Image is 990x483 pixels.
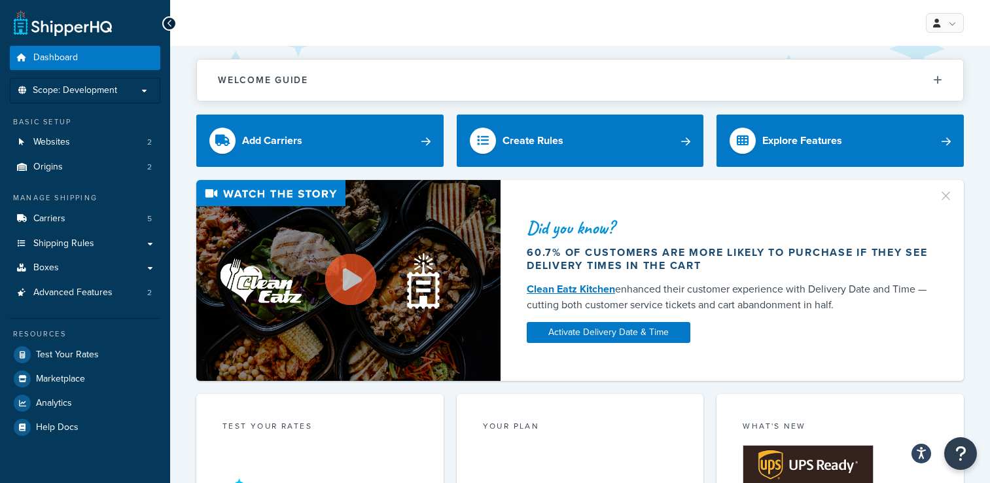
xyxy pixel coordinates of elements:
[10,116,160,128] div: Basic Setup
[222,420,417,435] div: Test your rates
[33,287,113,298] span: Advanced Features
[33,52,78,63] span: Dashboard
[762,132,842,150] div: Explore Features
[10,46,160,70] a: Dashboard
[483,420,678,435] div: Your Plan
[527,246,930,272] div: 60.7% of customers are more likely to purchase if they see delivery times in the cart
[503,132,563,150] div: Create Rules
[33,213,65,224] span: Carriers
[10,130,160,154] a: Websites2
[196,115,444,167] a: Add Carriers
[33,85,117,96] span: Scope: Development
[10,130,160,154] li: Websites
[147,287,152,298] span: 2
[457,115,704,167] a: Create Rules
[716,115,964,167] a: Explore Features
[147,162,152,173] span: 2
[36,398,72,409] span: Analytics
[36,422,79,433] span: Help Docs
[36,374,85,385] span: Marketplace
[197,60,963,101] button: Welcome Guide
[10,391,160,415] a: Analytics
[33,238,94,249] span: Shipping Rules
[527,281,615,296] a: Clean Eatz Kitchen
[10,329,160,340] div: Resources
[10,155,160,179] a: Origins2
[743,420,938,435] div: What's New
[196,180,501,381] img: Video thumbnail
[10,367,160,391] a: Marketplace
[33,137,70,148] span: Websites
[527,322,690,343] a: Activate Delivery Date & Time
[242,132,302,150] div: Add Carriers
[10,207,160,231] a: Carriers5
[527,219,930,237] div: Did you know?
[10,343,160,367] a: Test Your Rates
[218,75,308,85] h2: Welcome Guide
[33,162,63,173] span: Origins
[147,137,152,148] span: 2
[944,437,977,470] button: Open Resource Center
[527,281,930,313] div: enhanced their customer experience with Delivery Date and Time — cutting both customer service ti...
[10,192,160,204] div: Manage Shipping
[10,232,160,256] a: Shipping Rules
[10,256,160,280] a: Boxes
[33,262,59,274] span: Boxes
[10,207,160,231] li: Carriers
[36,349,99,361] span: Test Your Rates
[10,281,160,305] a: Advanced Features2
[10,155,160,179] li: Origins
[10,416,160,439] a: Help Docs
[10,281,160,305] li: Advanced Features
[147,213,152,224] span: 5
